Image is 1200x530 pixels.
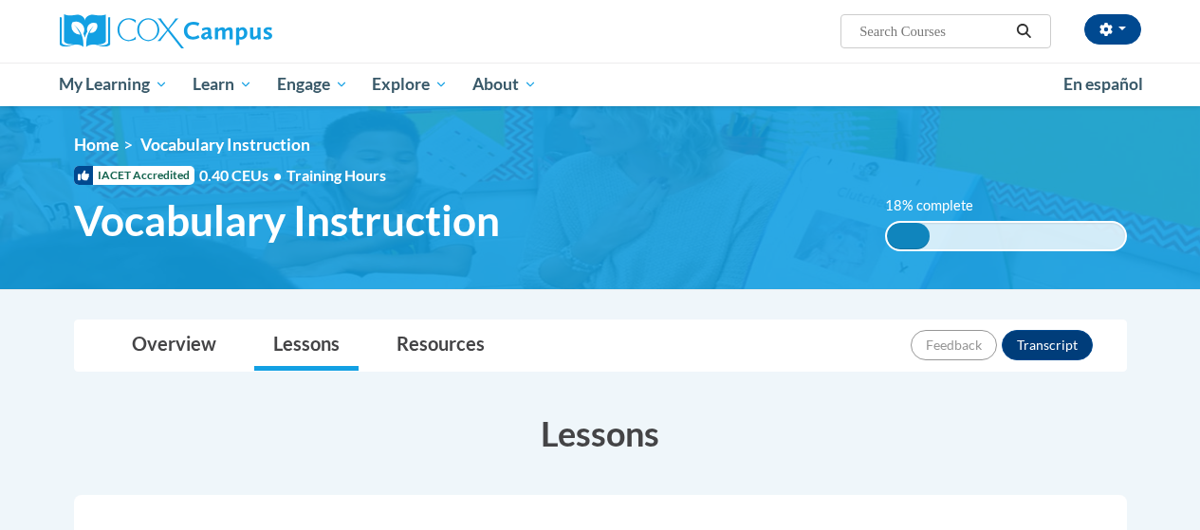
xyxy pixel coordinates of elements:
[265,63,360,106] a: Engage
[193,73,252,96] span: Learn
[60,14,272,48] img: Cox Campus
[1009,20,1038,43] button: Search
[277,73,348,96] span: Engage
[254,320,359,371] a: Lessons
[286,166,386,184] span: Training Hours
[180,63,265,106] a: Learn
[1051,64,1155,104] a: En español
[885,195,994,216] label: 18% complete
[46,63,1155,106] div: Main menu
[460,63,549,106] a: About
[372,73,448,96] span: Explore
[360,63,460,106] a: Explore
[74,135,119,155] a: Home
[47,63,181,106] a: My Learning
[74,410,1127,457] h3: Lessons
[113,320,235,371] a: Overview
[60,14,401,48] a: Cox Campus
[74,195,500,246] span: Vocabulary Instruction
[1084,14,1141,45] button: Account Settings
[74,166,194,185] span: IACET Accredited
[1002,330,1093,360] button: Transcript
[911,330,997,360] button: Feedback
[59,73,168,96] span: My Learning
[472,73,537,96] span: About
[140,135,310,155] span: Vocabulary Instruction
[273,166,282,184] span: •
[887,223,930,249] div: 18% complete
[858,20,1009,43] input: Search Courses
[199,165,286,186] span: 0.40 CEUs
[1063,74,1143,94] span: En español
[378,320,504,371] a: Resources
